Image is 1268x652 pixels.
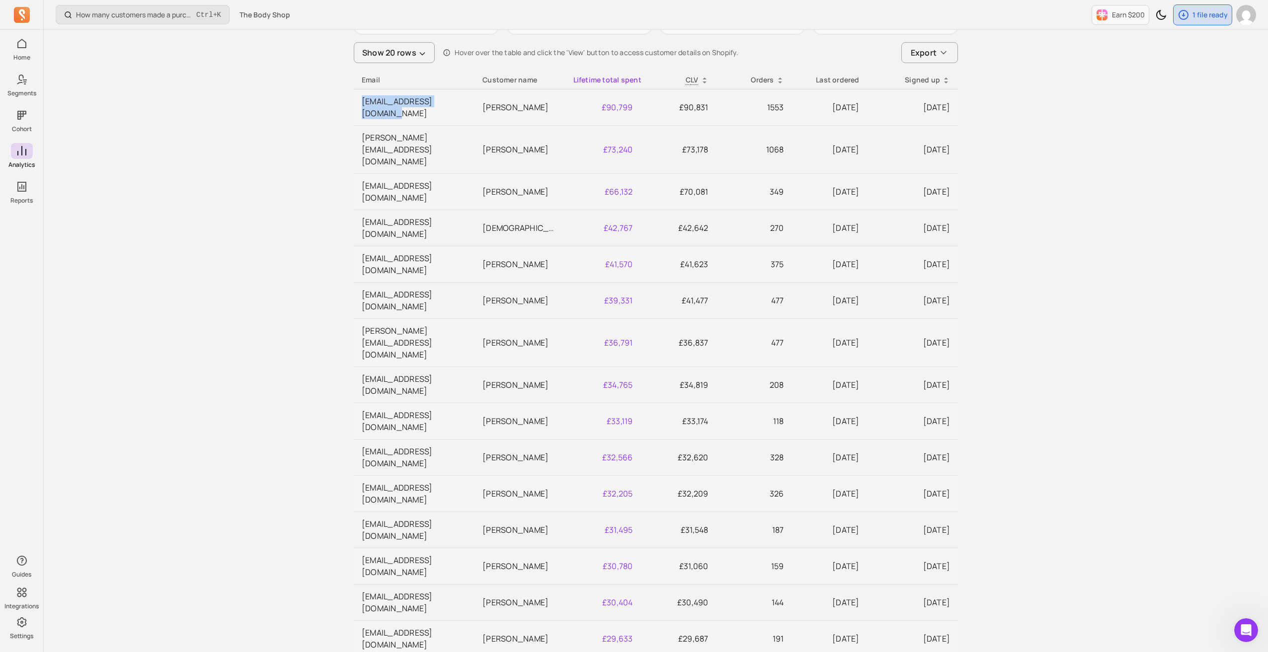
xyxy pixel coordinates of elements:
[875,415,950,427] p: [DATE]
[565,283,641,319] td: £39,331
[354,476,475,512] td: [EMAIL_ADDRESS][DOMAIN_NAME]
[716,283,792,319] td: 477
[800,633,860,645] p: [DATE]
[565,403,641,439] td: £33,119
[641,89,716,126] td: £90,831
[875,524,950,536] p: [DATE]
[800,75,860,85] div: Last ordered
[565,584,641,621] td: £30,404
[354,283,475,319] td: [EMAIL_ADDRESS][DOMAIN_NAME]
[354,584,475,621] td: [EMAIL_ADDRESS][DOMAIN_NAME]
[724,75,784,85] div: Orders
[482,75,557,85] p: Customer name
[800,451,860,463] p: [DATE]
[716,439,792,476] td: 328
[7,89,36,97] p: Segments
[875,186,950,198] p: [DATE]
[911,47,937,59] span: Export
[1192,10,1228,20] p: 1 file ready
[482,379,557,391] p: [PERSON_NAME]
[875,294,950,306] p: [DATE]
[641,403,716,439] td: £33,174
[354,174,475,210] td: [EMAIL_ADDRESS][DOMAIN_NAME]
[482,451,557,463] p: [PERSON_NAME]
[482,596,557,608] p: [PERSON_NAME]
[354,403,475,439] td: [EMAIL_ADDRESS][DOMAIN_NAME]
[1173,4,1232,25] button: 1 file ready
[641,512,716,548] td: £31,548
[565,512,641,548] td: £31,495
[482,337,557,349] p: [PERSON_NAME]
[482,633,557,645] p: [PERSON_NAME]
[354,439,475,476] td: [EMAIL_ADDRESS][DOMAIN_NAME]
[800,524,860,536] p: [DATE]
[875,560,950,572] p: [DATE]
[354,319,475,367] td: [PERSON_NAME][EMAIL_ADDRESS][DOMAIN_NAME]
[455,48,738,58] p: Hover over the table and click the 'View' button to access customer details on Shopify.
[12,125,32,133] p: Cohort
[354,548,475,584] td: [EMAIL_ADDRESS][DOMAIN_NAME]
[800,488,860,500] p: [DATE]
[800,144,860,155] p: [DATE]
[901,42,958,63] button: Export
[641,283,716,319] td: £41,477
[800,258,860,270] p: [DATE]
[716,403,792,439] td: 118
[641,548,716,584] td: £31,060
[354,246,475,283] td: [EMAIL_ADDRESS][DOMAIN_NAME]
[482,258,557,270] p: [PERSON_NAME]
[217,11,221,19] kbd: K
[565,319,641,367] td: £36,791
[641,174,716,210] td: £70,081
[875,488,950,500] p: [DATE]
[1236,5,1256,25] img: avatar
[1151,5,1171,25] button: Toggle dark mode
[482,524,557,536] p: [PERSON_NAME]
[800,379,860,391] p: [DATE]
[641,246,716,283] td: £41,623
[482,294,557,306] p: [PERSON_NAME]
[875,75,950,85] div: Signed up
[565,439,641,476] td: £32,566
[12,571,31,579] p: Guides
[482,186,557,198] p: [PERSON_NAME]
[11,551,33,580] button: Guides
[482,488,557,500] p: [PERSON_NAME]
[800,596,860,608] p: [DATE]
[800,294,860,306] p: [DATE]
[13,54,30,62] p: Home
[10,632,33,640] p: Settings
[354,512,475,548] td: [EMAIL_ADDRESS][DOMAIN_NAME]
[875,596,950,608] p: [DATE]
[716,584,792,621] td: 144
[875,101,950,113] p: [DATE]
[482,222,557,234] p: [DEMOGRAPHIC_DATA][PERSON_NAME] Bin [PERSON_NAME]
[716,367,792,403] td: 208
[10,197,33,205] p: Reports
[686,75,699,84] span: CLV
[8,161,35,169] p: Analytics
[565,174,641,210] td: £66,132
[482,415,557,427] p: [PERSON_NAME]
[565,476,641,512] td: £32,205
[641,439,716,476] td: £32,620
[565,89,641,126] td: £90,799
[716,548,792,584] td: 159
[716,126,792,174] td: 1068
[1092,5,1149,25] button: Earn $200
[56,5,230,24] button: How many customers made a purchase in the last 30/60/90 days?Ctrl+K
[641,476,716,512] td: £32,209
[800,337,860,349] p: [DATE]
[565,367,641,403] td: £34,765
[354,126,475,174] td: [PERSON_NAME][EMAIL_ADDRESS][DOMAIN_NAME]
[354,367,475,403] td: [EMAIL_ADDRESS][DOMAIN_NAME]
[716,476,792,512] td: 326
[875,144,950,155] p: [DATE]
[716,246,792,283] td: 375
[641,126,716,174] td: £73,178
[76,10,192,20] p: How many customers made a purchase in the last 30/60/90 days?
[565,210,641,246] td: £42,767
[354,210,475,246] td: [EMAIL_ADDRESS][DOMAIN_NAME]
[1112,10,1145,20] p: Earn $200
[1234,618,1258,642] iframe: Intercom live chat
